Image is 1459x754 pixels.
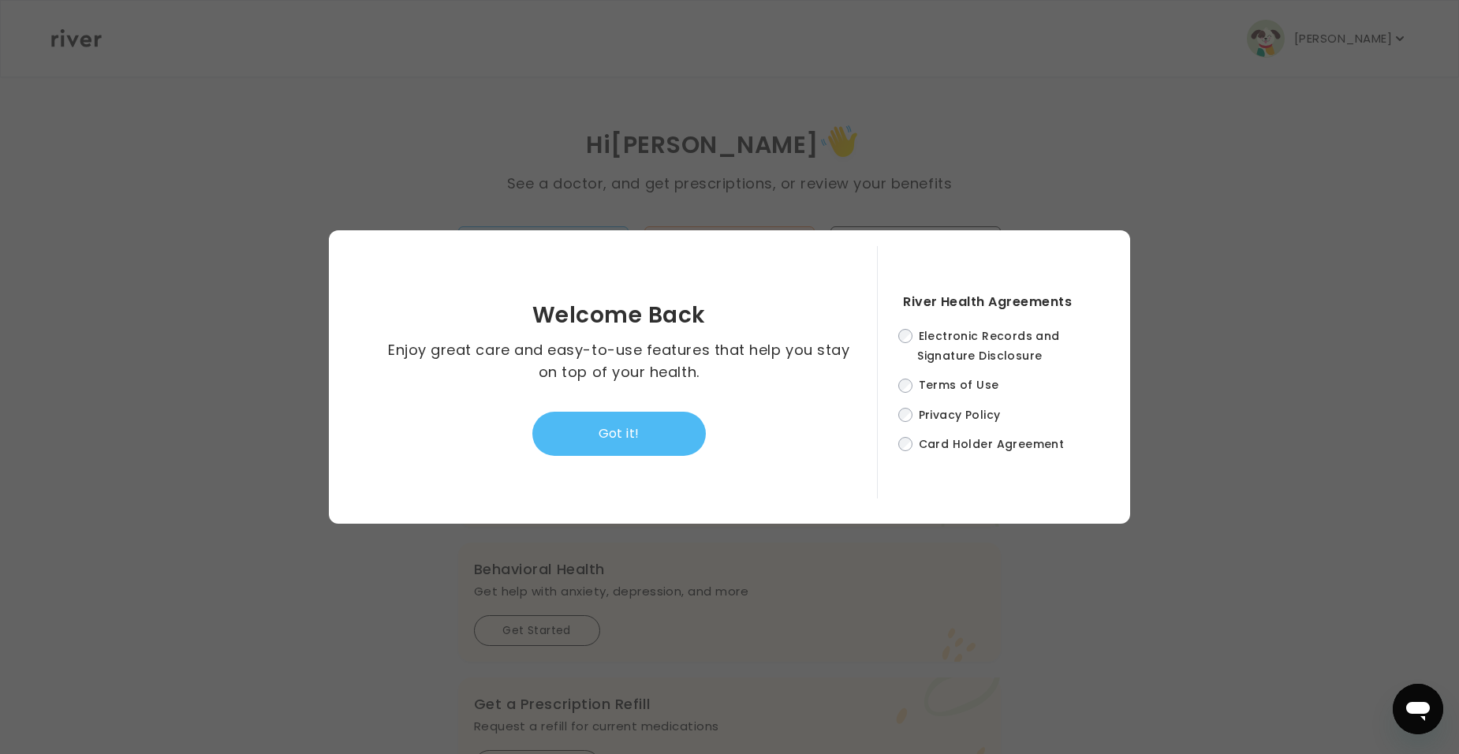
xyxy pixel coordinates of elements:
[1393,684,1443,734] iframe: Button to launch messaging window
[917,328,1060,364] span: Electronic Records and Signature Disclosure
[532,412,706,456] button: Got it!
[919,407,1001,423] span: Privacy Policy
[386,339,851,383] p: Enjoy great care and easy-to-use features that help you stay on top of your health.
[919,436,1065,452] span: Card Holder Agreement
[903,291,1099,313] h4: River Health Agreements
[919,378,999,394] span: Terms of Use
[532,304,706,327] h3: Welcome Back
